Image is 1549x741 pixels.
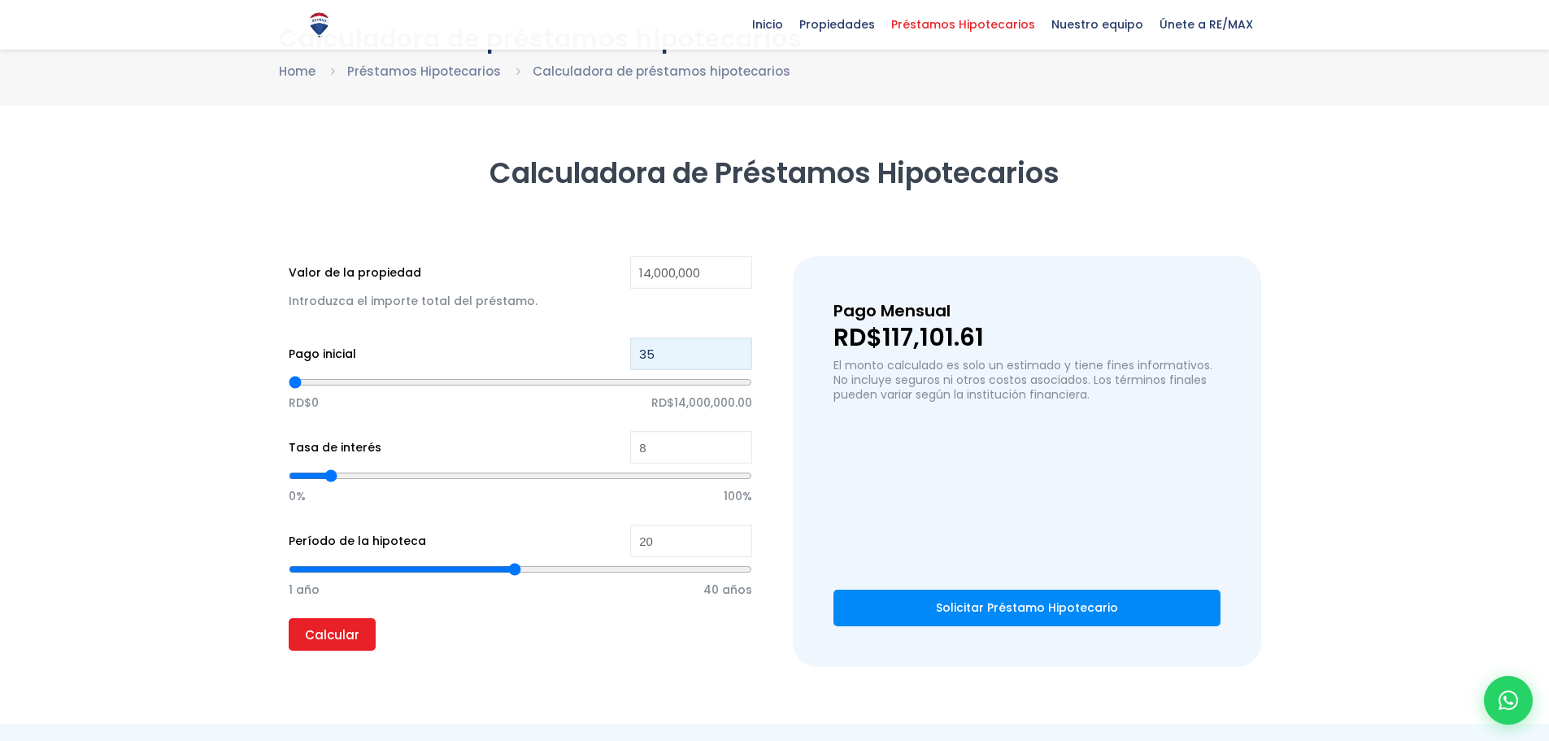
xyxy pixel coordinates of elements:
input: Calcular [289,618,376,651]
input: RD$ [630,338,752,370]
label: Valor de la propiedad [289,263,421,283]
p: RD$117,101.61 [833,325,1220,350]
span: 1 año [289,578,320,602]
label: Tasa de interés [289,438,381,458]
a: Home [279,63,315,80]
label: Período de la hipoteca [289,531,426,551]
span: Inicio [744,12,791,37]
span: 100% [724,484,752,508]
span: 0% [289,484,306,508]
span: RD$14,000,000.00 [651,390,752,415]
p: El monto calculado es solo un estimado y tiene fines informativos. No incluye seguros ni otros co... [833,358,1220,402]
input: RD$ [630,256,752,289]
a: Solicitar Préstamo Hipotecario [833,590,1220,626]
span: RD$0 [289,390,319,415]
li: Calculadora de préstamos hipotecarios [533,61,790,81]
span: Únete a RE/MAX [1151,12,1261,37]
h3: Pago Mensual [833,297,1220,325]
span: 40 años [703,578,752,602]
label: Pago inicial [289,344,356,364]
h1: Calculadora de préstamos hipotecarios [279,24,1271,53]
span: Propiedades [791,12,883,37]
a: Préstamos Hipotecarios [347,63,501,80]
span: Introduzca el importe total del préstamo. [289,293,537,309]
span: Nuestro equipo [1043,12,1151,37]
img: Logo de REMAX [305,11,333,39]
h2: Calculadora de Préstamos Hipotecarios [289,155,1261,191]
span: Préstamos Hipotecarios [883,12,1043,37]
input: Years [630,525,752,557]
input: % [630,431,752,464]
